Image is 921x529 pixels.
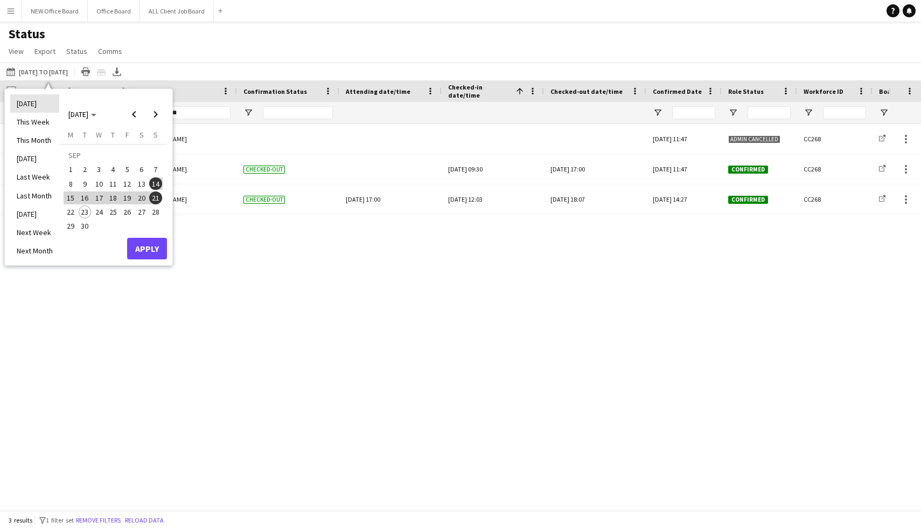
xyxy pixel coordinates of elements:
span: 24 [93,205,106,218]
div: [DATE] 09:30 [448,154,538,184]
button: 16-09-2025 [78,191,92,205]
span: 26 [121,205,134,218]
button: Open Filter Menu [728,108,738,118]
li: [DATE] [10,149,59,168]
span: Confirmed [728,166,768,174]
button: 09-09-2025 [78,177,92,191]
input: Name Filter Input [161,106,231,119]
button: 25-09-2025 [106,205,120,219]
span: Checked-in date/time [448,83,512,99]
button: 21-09-2025 [149,191,163,205]
span: T [83,130,87,140]
div: CC268 [797,124,873,154]
span: S [139,130,144,140]
span: Checked-out [243,166,285,174]
button: Open Filter Menu [879,108,889,118]
span: 8 [64,177,77,190]
button: Open Filter Menu [243,108,253,118]
span: 10 [93,177,106,190]
app-action-btn: Export XLSX [110,65,123,78]
button: 30-09-2025 [78,219,92,233]
button: Open Filter Menu [653,108,662,118]
div: [DATE] 17:00 [550,154,640,184]
button: Office Board [88,1,140,22]
span: 1 filter set [46,516,74,524]
span: 23 [79,205,92,218]
button: 23-09-2025 [78,205,92,219]
span: [DATE] [68,109,88,119]
a: Export [30,44,60,58]
span: 2 [79,163,92,176]
button: 08-09-2025 [64,177,78,191]
span: 30 [79,220,92,233]
button: 07-09-2025 [149,162,163,176]
button: 29-09-2025 [64,219,78,233]
li: Last Week [10,168,59,186]
button: Reload data [123,514,166,526]
span: 19 [121,191,134,204]
span: 6 [135,163,148,176]
button: 27-09-2025 [134,205,148,219]
span: Comms [98,46,122,56]
a: View [4,44,28,58]
button: 06-09-2025 [134,162,148,176]
input: Confirmed Date Filter Input [672,106,715,119]
span: Confirmation Status [243,87,307,95]
span: 25 [107,205,120,218]
span: View [9,46,24,56]
input: Confirmation Status Filter Input [263,106,333,119]
div: [DATE] 17:00 [346,184,435,214]
button: 20-09-2025 [134,191,148,205]
span: 22 [64,205,77,218]
span: 17 [93,191,106,204]
span: 1 [64,163,77,176]
li: Next Week [10,223,59,242]
span: 18 [107,191,120,204]
li: [DATE] [10,205,59,223]
span: 16 [79,191,92,204]
li: This Month [10,131,59,149]
li: This Week [10,113,59,131]
button: 26-09-2025 [120,205,134,219]
button: 19-09-2025 [120,191,134,205]
button: 24-09-2025 [92,205,106,219]
button: 02-09-2025 [78,162,92,176]
span: T [111,130,115,140]
button: 13-09-2025 [134,177,148,191]
div: [DATE] 14:27 [646,184,722,214]
div: [DATE] 18:07 [550,184,640,214]
li: Next Month [10,242,59,260]
button: ALL Client Job Board [140,1,214,22]
span: 5 [121,163,134,176]
span: 28 [149,205,162,218]
button: Next month [145,104,166,125]
button: [DATE] to [DATE] [4,65,70,78]
button: 17-09-2025 [92,191,106,205]
button: 11-09-2025 [106,177,120,191]
span: 12 [121,177,134,190]
span: 21 [149,191,162,204]
a: Status [62,44,92,58]
button: 01-09-2025 [64,162,78,176]
span: W [96,130,102,140]
div: CC268 [797,154,873,184]
button: 03-09-2025 [92,162,106,176]
div: [DATE] 11:47 [646,154,722,184]
a: Comms [94,44,127,58]
span: 9 [79,177,92,190]
button: 18-09-2025 [106,191,120,205]
li: [DATE] [10,94,59,113]
span: 7 [149,163,162,176]
app-action-btn: Print [79,65,92,78]
span: Status [66,46,87,56]
span: Date [23,87,38,95]
div: CC268 [797,184,873,214]
button: 04-09-2025 [106,162,120,176]
span: Workforce ID [804,87,843,95]
div: [DATE] 12:03 [448,184,538,214]
span: S [153,130,158,140]
input: Role Status Filter Input [748,106,791,119]
span: 3 [93,163,106,176]
span: Checked-out [243,196,285,204]
button: 10-09-2025 [92,177,106,191]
